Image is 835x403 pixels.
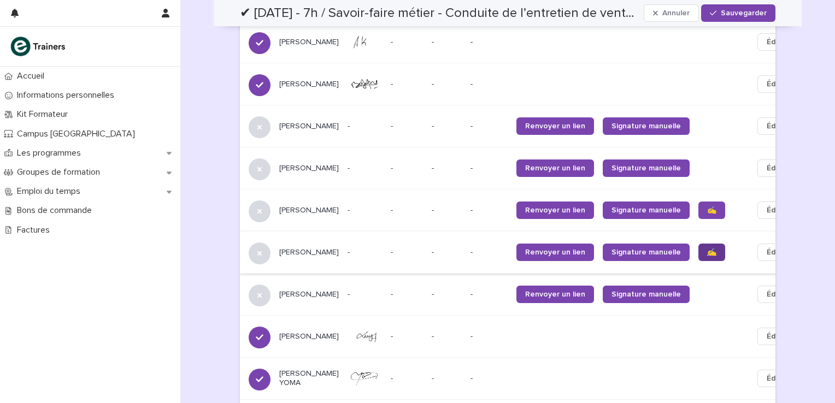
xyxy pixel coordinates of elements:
span: Annuler [662,9,690,17]
h2: ✔ 20/08/2025 - 7h / Savoir-faire métier - Conduite de l’entretien de vente et conseil client [240,5,639,21]
p: - [391,330,395,341]
a: Signature manuelle [603,286,690,303]
img: 9TOdk2EtVZpEDQa_Ujxb1oGkg9el6kjBAw8ch5xh8nI [348,329,382,344]
a: Renvoyer un lien [516,286,594,303]
p: Informations personnelles [13,90,123,100]
p: - [391,288,395,299]
a: Renvoyer un lien [516,117,594,135]
p: [PERSON_NAME] [279,206,339,215]
p: - [391,162,395,173]
p: - [432,290,462,299]
p: - [471,248,508,257]
p: - [391,35,395,47]
span: Éditer [767,373,788,384]
p: - [348,206,382,215]
button: Éditer [757,75,797,93]
span: Signature manuelle [611,164,681,172]
span: Signature manuelle [611,291,681,298]
p: - [348,290,382,299]
p: - [432,38,462,47]
p: - [471,164,508,173]
span: Éditer [767,331,788,342]
button: Éditer [757,370,797,387]
tr: [PERSON_NAME]--- --Renvoyer un lienSignature manuelle✍️Éditer [240,232,815,274]
p: - [391,372,395,383]
p: [PERSON_NAME] [279,122,339,131]
p: Campus [GEOGRAPHIC_DATA] [13,129,144,139]
tr: [PERSON_NAME] YOMA-- --Éditer [240,358,815,400]
span: Renvoyer un lien [525,206,585,214]
p: - [471,206,508,215]
p: - [432,164,462,173]
button: Sauvegarder [701,4,775,22]
a: ✍️ [698,244,725,261]
span: Éditer [767,121,788,132]
a: Signature manuelle [603,159,690,177]
img: XILO5k9KhT1T7YiJFT6BDa2a0FuIq7kU3iAeyDwbbfw [348,371,382,386]
span: Éditer [767,247,788,258]
p: - [432,122,462,131]
p: - [471,332,508,341]
span: Renvoyer un lien [525,248,585,256]
p: - [348,164,382,173]
p: Emploi du temps [13,186,89,197]
p: - [432,206,462,215]
p: - [432,80,462,89]
button: Éditer [757,244,797,261]
img: mU_uNjdje1YE1pERnkLXOaGX67hQQ9WAy0FrBig3wh4 [348,34,382,50]
p: - [471,374,508,383]
a: ✍️ [698,201,725,219]
span: Sauvegarder [721,9,767,17]
button: Éditer [757,33,797,51]
tr: [PERSON_NAME]-- --Éditer [240,316,815,358]
p: [PERSON_NAME] YOMA [279,369,339,388]
p: - [391,246,395,257]
span: Éditer [767,163,788,174]
p: - [391,204,395,215]
tr: [PERSON_NAME]--- --Renvoyer un lienSignature manuelle✍️Éditer [240,189,815,232]
span: Renvoyer un lien [525,164,585,172]
button: Éditer [757,286,797,303]
p: [PERSON_NAME] [279,248,339,257]
p: - [471,122,508,131]
p: - [432,248,462,257]
span: ✍️ [707,206,716,214]
p: - [432,332,462,341]
a: Signature manuelle [603,117,690,135]
button: Éditer [757,201,797,219]
span: ✍️ [707,248,716,256]
p: Accueil [13,71,53,81]
a: Renvoyer un lien [516,201,594,219]
span: Éditer [767,37,788,48]
p: [PERSON_NAME] [279,164,339,173]
a: Renvoyer un lien [516,244,594,261]
span: Renvoyer un lien [525,291,585,298]
a: Renvoyer un lien [516,159,594,177]
p: - [391,78,395,89]
p: [PERSON_NAME] [279,332,339,341]
p: - [348,248,382,257]
a: Signature manuelle [603,201,690,219]
p: [PERSON_NAME] [279,38,339,47]
tr: [PERSON_NAME]--- --Renvoyer un lienSignature manuelleÉditer [240,274,815,316]
p: Les programmes [13,148,90,158]
p: - [432,374,462,383]
tr: [PERSON_NAME]--- --Renvoyer un lienSignature manuelleÉditer [240,147,815,189]
span: Signature manuelle [611,206,681,214]
button: Éditer [757,159,797,177]
p: [PERSON_NAME] [279,290,339,299]
span: Signature manuelle [611,248,681,256]
button: Éditer [757,117,797,135]
p: - [348,122,382,131]
span: Éditer [767,289,788,300]
p: Bons de commande [13,205,101,216]
img: cOKRxzlCCoeY-QDTz7uopbAS2oAGR-a7M5OyYyF8gDw [348,76,382,92]
span: Renvoyer un lien [525,122,585,130]
p: [PERSON_NAME] [279,80,339,89]
tr: [PERSON_NAME]-- --Éditer [240,63,815,105]
button: Annuler [644,4,699,22]
a: Signature manuelle [603,244,690,261]
p: - [471,290,508,299]
tr: [PERSON_NAME]-- --Éditer [240,21,815,63]
p: - [391,120,395,131]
